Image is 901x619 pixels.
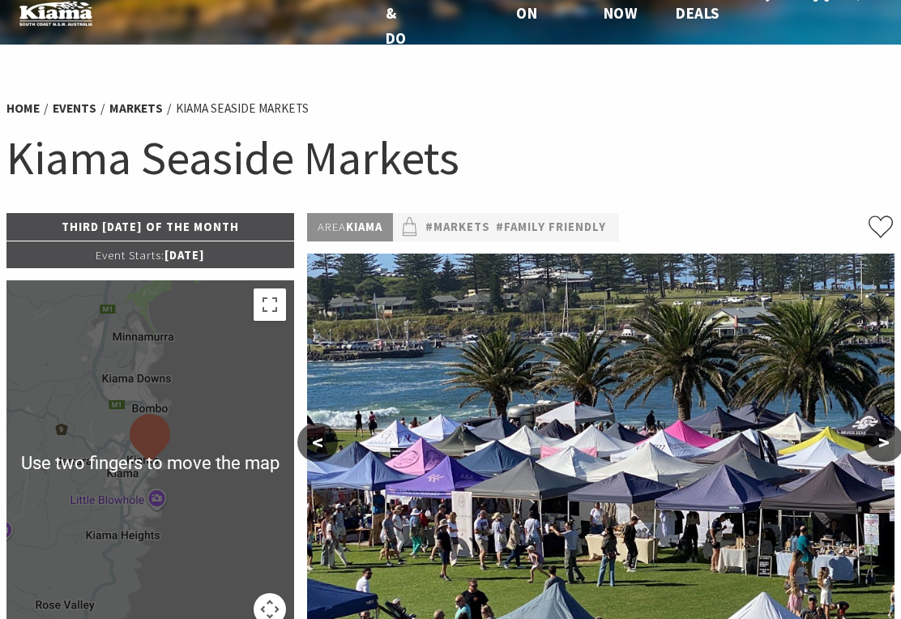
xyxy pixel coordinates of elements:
[318,220,346,235] span: Area
[176,100,309,120] li: Kiama Seaside Markets
[6,101,40,117] a: Home
[53,101,96,117] a: Events
[96,248,164,263] span: Event Starts:
[297,424,338,463] button: <
[307,214,393,242] p: Kiama
[425,218,490,238] a: #Markets
[6,242,294,270] p: [DATE]
[109,101,163,117] a: Markets
[19,2,92,27] img: Kiama Logo
[6,214,294,241] p: Third [DATE] of the Month
[496,218,606,238] a: #Family Friendly
[6,128,895,190] h1: Kiama Seaside Markets
[254,289,286,322] button: Toggle fullscreen view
